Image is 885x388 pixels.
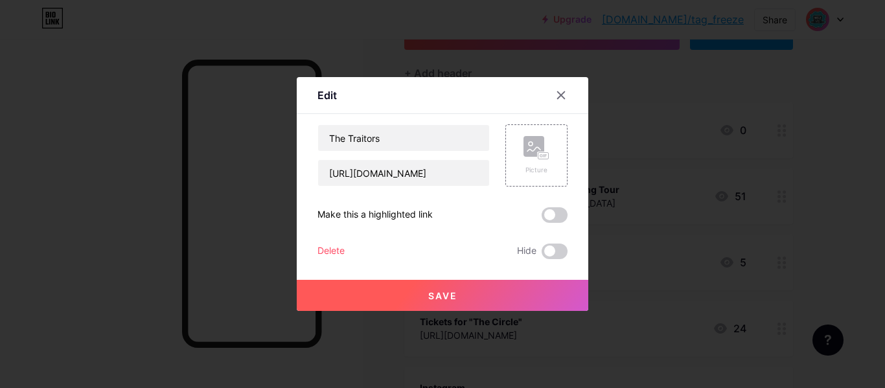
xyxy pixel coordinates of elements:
[318,160,489,186] input: URL
[517,244,536,259] span: Hide
[318,125,489,151] input: Title
[523,165,549,175] div: Picture
[297,280,588,311] button: Save
[317,244,345,259] div: Delete
[317,207,433,223] div: Make this a highlighted link
[428,290,457,301] span: Save
[317,87,337,103] div: Edit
